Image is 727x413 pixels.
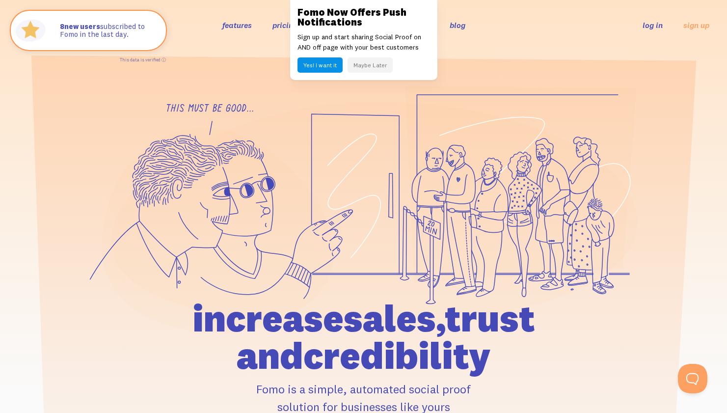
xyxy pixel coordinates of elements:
a: sign up [683,20,709,30]
h1: increase sales, trust and credibility [136,300,591,374]
iframe: Help Scout Beacon - Open [678,364,707,393]
button: Yes! I want it [297,57,343,73]
a: blog [450,20,465,30]
a: pricing [272,20,297,30]
p: subscribed to Fomo in the last day. [60,23,156,39]
a: log in [643,20,663,30]
a: This data is verified ⓘ [120,57,166,62]
button: Maybe Later [348,57,393,73]
p: Sign up and start sharing Social Proof on AND off page with your best customers [297,32,430,53]
span: 8 [60,23,64,31]
strong: new users [60,22,100,31]
img: Fomo [13,13,48,48]
h3: Fomo Now Offers Push Notifications [297,7,430,27]
a: features [222,20,252,30]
